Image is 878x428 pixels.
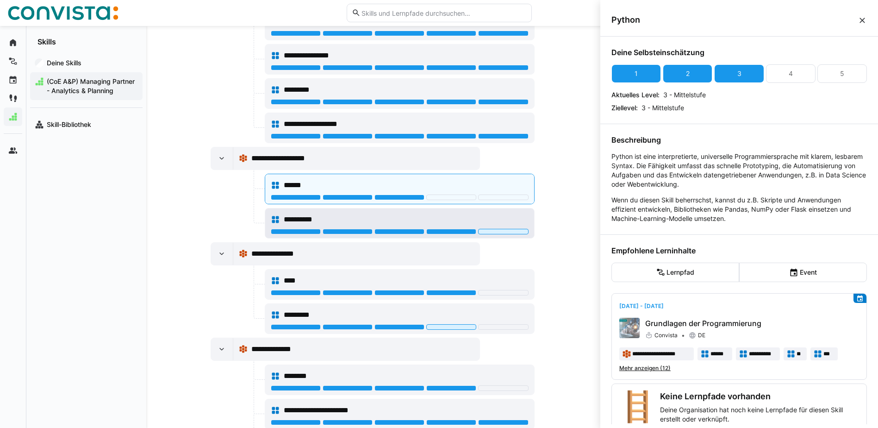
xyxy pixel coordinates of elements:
[645,318,859,329] p: Grundlagen der Programmierung
[361,9,526,17] input: Skills und Lernpfade durchsuchen…
[698,332,705,339] span: DE
[840,69,844,78] div: 5
[611,152,867,189] p: Python ist eine interpretierte, universelle Programmiersprache mit klarem, lesbarem Syntax. Die F...
[737,69,741,78] div: 3
[739,263,867,282] eds-button-option: Event
[686,69,690,78] div: 2
[663,90,706,100] p: 3 - Mittelstufe
[611,103,638,113] p: Ziellevel:
[611,90,660,100] p: Aktuelles Level:
[611,15,858,25] span: Python
[611,246,867,255] h4: Empfohlene Lerninhalte
[619,302,664,309] span: [DATE] - [DATE]
[789,69,793,78] div: 4
[660,391,859,402] h3: Keine Lernpfade vorhanden
[660,405,859,424] p: Deine Organisation hat noch keine Lernpfade für diesen Skill erstellt oder verknüpft.
[619,365,671,372] span: Mehr anzeigen (12)
[45,77,138,95] span: (CoE A&P) Managing Partner - Analytics & Planning
[611,48,867,57] h4: Deine Selbsteinschätzung
[611,135,867,145] h4: Beschreibung
[611,263,739,282] eds-button-option: Lernpfad
[635,69,638,78] div: 1
[654,332,678,339] span: Convista
[611,195,867,223] p: Wenn du diesen Skill beherrschst, kannst du z.B. Skripte und Anwendungen effizient entwickeln, Bi...
[641,103,684,113] p: 3 - Mittelstufe
[619,391,656,424] div: 🪜
[619,318,640,338] img: Grundlagen der Programmierung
